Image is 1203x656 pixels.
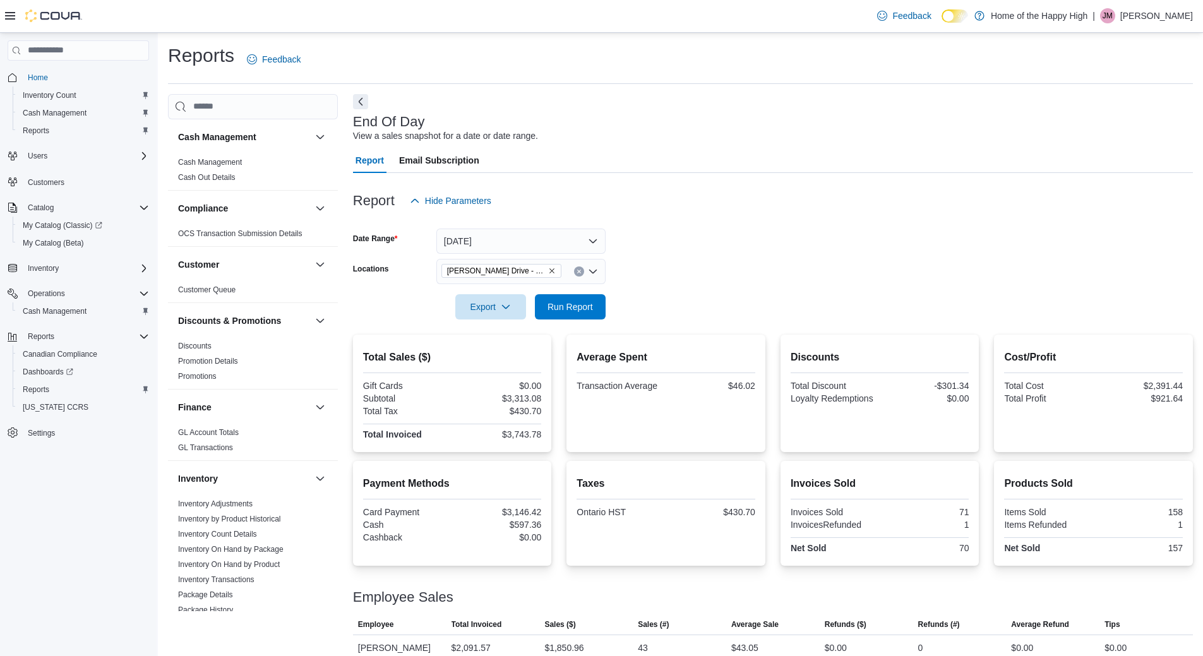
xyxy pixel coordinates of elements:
[178,314,310,327] button: Discounts & Promotions
[23,426,60,441] a: Settings
[178,575,254,584] a: Inventory Transactions
[892,9,931,22] span: Feedback
[1096,507,1183,517] div: 158
[353,129,538,143] div: View a sales snapshot for a date or date range.
[577,507,663,517] div: Ontario HST
[18,236,149,251] span: My Catalog (Beta)
[452,619,502,629] span: Total Invoiced
[363,507,450,517] div: Card Payment
[791,507,877,517] div: Invoices Sold
[23,200,149,215] span: Catalog
[23,349,97,359] span: Canadian Compliance
[577,350,755,365] h2: Average Spent
[178,157,242,167] span: Cash Management
[1096,543,1183,553] div: 157
[363,429,422,439] strong: Total Invoiced
[882,543,969,553] div: 70
[25,9,82,22] img: Cova
[23,238,84,248] span: My Catalog (Beta)
[18,105,92,121] a: Cash Management
[463,294,518,319] span: Export
[918,619,960,629] span: Refunds (#)
[791,543,827,553] strong: Net Sold
[28,289,65,299] span: Operations
[23,329,59,344] button: Reports
[168,226,338,246] div: Compliance
[23,402,88,412] span: [US_STATE] CCRS
[18,382,149,397] span: Reports
[3,172,154,191] button: Customers
[313,257,328,272] button: Customer
[577,476,755,491] h2: Taxes
[23,69,149,85] span: Home
[23,174,149,189] span: Customers
[18,400,93,415] a: [US_STATE] CCRS
[1004,507,1091,517] div: Items Sold
[544,619,575,629] span: Sales ($)
[455,507,541,517] div: $3,146.42
[178,590,233,599] a: Package Details
[18,218,149,233] span: My Catalog (Classic)
[3,199,154,217] button: Catalog
[353,94,368,109] button: Next
[353,234,398,244] label: Date Range
[13,234,154,252] button: My Catalog (Beta)
[178,401,310,414] button: Finance
[548,301,593,313] span: Run Report
[178,357,238,366] a: Promotion Details
[178,529,257,539] span: Inventory Count Details
[13,302,154,320] button: Cash Management
[178,258,310,271] button: Customer
[1096,393,1183,403] div: $921.64
[353,114,425,129] h3: End Of Day
[353,590,453,605] h3: Employee Sales
[588,266,598,277] button: Open list of options
[18,88,81,103] a: Inventory Count
[13,122,154,140] button: Reports
[178,341,212,351] span: Discounts
[353,264,389,274] label: Locations
[942,9,968,23] input: Dark Mode
[168,282,338,302] div: Customer
[178,173,236,182] a: Cash Out Details
[23,385,49,395] span: Reports
[178,131,256,143] h3: Cash Management
[168,155,338,190] div: Cash Management
[23,261,64,276] button: Inventory
[991,8,1087,23] p: Home of the Happy High
[178,443,233,452] a: GL Transactions
[1100,8,1115,23] div: Jeremy McNulty
[1104,640,1127,655] div: $0.00
[455,294,526,319] button: Export
[23,70,53,85] a: Home
[178,314,281,327] h3: Discounts & Promotions
[1120,8,1193,23] p: [PERSON_NAME]
[363,393,450,403] div: Subtotal
[13,381,154,398] button: Reports
[178,560,280,569] a: Inventory On Hand by Product
[13,398,154,416] button: [US_STATE] CCRS
[262,53,301,66] span: Feedback
[178,499,253,509] span: Inventory Adjustments
[3,328,154,345] button: Reports
[1104,619,1120,629] span: Tips
[353,193,395,208] h3: Report
[28,331,54,342] span: Reports
[178,202,228,215] h3: Compliance
[3,68,154,86] button: Home
[178,258,219,271] h3: Customer
[28,73,48,83] span: Home
[178,544,284,554] span: Inventory On Hand by Package
[791,520,877,530] div: InvoicesRefunded
[178,428,239,437] a: GL Account Totals
[178,472,218,485] h3: Inventory
[791,393,877,403] div: Loyalty Redemptions
[436,229,606,254] button: [DATE]
[178,605,233,615] span: Package History
[13,217,154,234] a: My Catalog (Classic)
[882,507,969,517] div: 71
[356,148,384,173] span: Report
[313,313,328,328] button: Discounts & Promotions
[28,203,54,213] span: Catalog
